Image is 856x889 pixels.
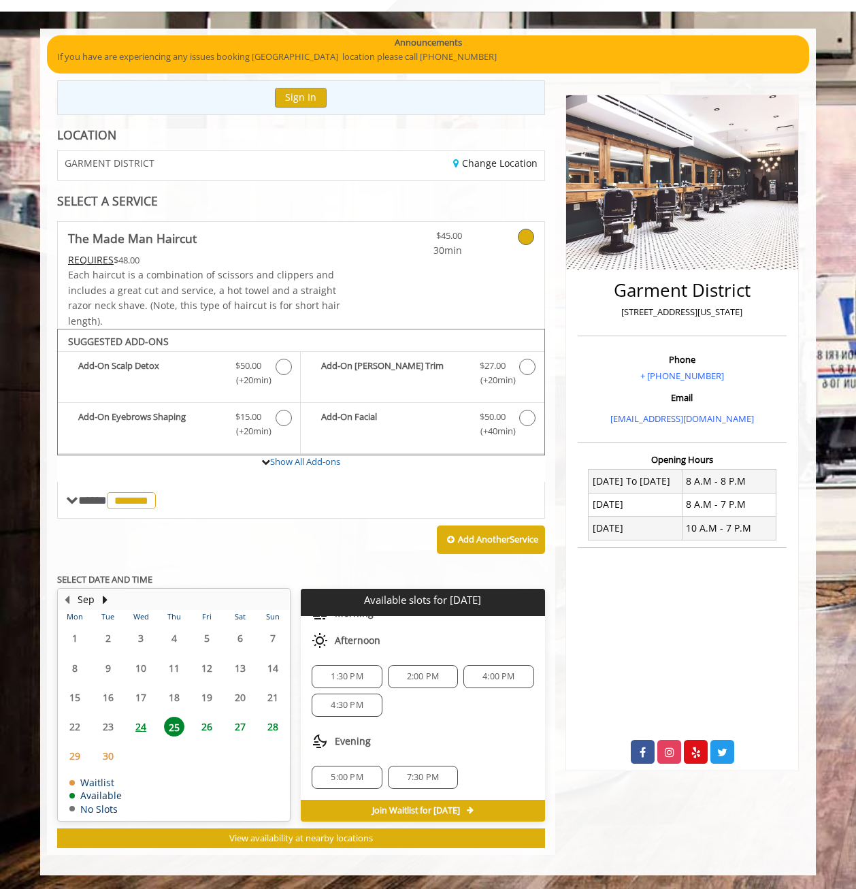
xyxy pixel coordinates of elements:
a: [EMAIL_ADDRESS][DOMAIN_NAME] [610,413,754,425]
img: evening slots [312,733,328,749]
b: Add Another Service [458,533,538,545]
p: Available slots for [DATE] [306,594,539,606]
th: Fri [191,610,223,624]
b: Announcements [395,35,462,50]
span: Evening [335,736,371,747]
td: Select day30 [91,741,124,771]
td: Select day24 [125,712,157,741]
th: Thu [157,610,190,624]
div: 4:30 PM [312,694,382,717]
td: Select day26 [191,712,223,741]
th: Sat [223,610,256,624]
span: Afternoon [335,635,380,646]
td: 10 A.M - 7 P.M [682,517,776,540]
a: Change Location [453,157,538,169]
span: (+20min ) [472,373,512,387]
div: 4:00 PM [463,665,533,688]
span: Join Waitlist for [DATE] [372,805,460,816]
span: 2:00 PM [407,671,439,682]
label: Add-On Eyebrows Shaping [65,410,293,442]
span: This service needs some Advance to be paid before we block your appointment [68,253,114,266]
a: $45.00 [382,222,462,258]
h3: Email [581,393,783,402]
b: LOCATION [57,127,116,143]
span: (+20min ) [229,424,269,438]
span: 27 [230,717,250,737]
div: 7:30 PM [388,766,458,789]
div: 5:00 PM [312,766,382,789]
div: 2:00 PM [388,665,458,688]
td: Select day25 [157,712,190,741]
td: [DATE] [589,517,682,540]
b: Add-On [PERSON_NAME] Trim [321,359,465,387]
td: 8 A.M - 7 P.M [682,493,776,516]
th: Mon [59,610,91,624]
b: SUGGESTED ADD-ONS [68,335,169,348]
td: [DATE] To [DATE] [589,470,682,493]
label: Add-On Beard Trim [308,359,537,391]
span: $15.00 [235,410,261,424]
button: Next Month [99,592,110,607]
span: 28 [263,717,283,737]
label: Add-On Scalp Detox [65,359,293,391]
b: Add-On Scalp Detox [78,359,222,387]
b: Add-On Eyebrows Shaping [78,410,222,438]
span: 30 [98,746,118,766]
b: Add-On Facial [321,410,465,438]
span: Morning [335,608,374,619]
button: Sep [78,592,95,607]
img: afternoon slots [312,632,328,649]
label: Add-On Facial [308,410,537,442]
a: Show All Add-ons [270,455,340,468]
button: Add AnotherService [437,526,545,554]
span: GARMENT DISTRICT [65,158,154,168]
span: 25 [164,717,184,737]
h3: Opening Hours [578,455,787,464]
th: Tue [91,610,124,624]
span: $50.00 [235,359,261,373]
span: Each haircut is a combination of scissors and clippers and includes a great cut and service, a ho... [68,268,340,327]
span: 29 [65,746,85,766]
button: View availability at nearby locations [57,828,545,848]
span: 4:00 PM [482,671,514,682]
td: Waitlist [69,777,122,788]
td: Select day28 [257,712,290,741]
span: (+20min ) [229,373,269,387]
span: 4:30 PM [331,700,363,711]
span: (+40min ) [472,424,512,438]
b: The Made Man Haircut [68,229,197,248]
div: The Made Man Haircut Add-onS [57,329,545,455]
b: SELECT DATE AND TIME [57,573,152,585]
td: [DATE] [589,493,682,516]
th: Wed [125,610,157,624]
td: Select day27 [223,712,256,741]
td: 8 A.M - 8 P.M [682,470,776,493]
span: $50.00 [480,410,506,424]
td: Select day29 [59,741,91,771]
span: $27.00 [480,359,506,373]
th: Sun [257,610,290,624]
button: Previous Month [61,592,72,607]
h2: Garment District [581,280,783,300]
p: [STREET_ADDRESS][US_STATE] [581,305,783,319]
span: 5:00 PM [331,772,363,783]
span: 24 [131,717,151,737]
span: 26 [197,717,217,737]
div: 1:30 PM [312,665,382,688]
span: View availability at nearby locations [229,832,373,844]
a: + [PHONE_NUMBER] [640,370,724,382]
td: Available [69,790,122,801]
div: $48.00 [68,253,342,268]
td: No Slots [69,804,122,814]
p: If you have are experiencing any issues booking [GEOGRAPHIC_DATA] location please call [PHONE_NUM... [57,50,799,64]
span: 1:30 PM [331,671,363,682]
h3: Phone [581,355,783,364]
span: 30min [382,243,462,258]
button: Sign In [275,88,327,108]
div: SELECT A SERVICE [57,195,545,208]
span: 7:30 PM [407,772,439,783]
